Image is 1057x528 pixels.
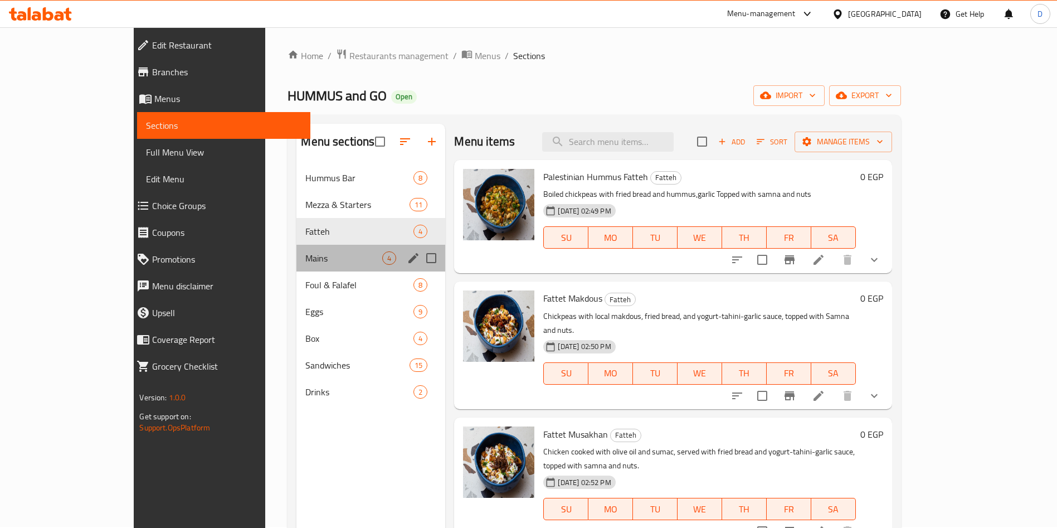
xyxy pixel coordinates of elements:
button: show more [861,246,888,273]
div: Mezza & Starters [305,198,410,211]
li: / [453,49,457,62]
div: Hummus Bar [305,171,413,185]
span: MO [593,230,629,246]
button: export [829,85,901,106]
span: MO [593,365,629,381]
span: Grocery Checklist [152,360,301,373]
a: Edit Restaurant [128,32,310,59]
button: import [753,85,825,106]
span: HUMMUS and GO [288,83,387,108]
button: sort-choices [724,382,751,409]
span: Get support on: [139,409,191,424]
svg: Show Choices [868,389,881,403]
span: Sections [513,49,545,62]
a: Choice Groups [128,192,310,219]
span: 9 [414,307,427,317]
a: Branches [128,59,310,85]
h6: 0 EGP [860,290,883,306]
button: FR [767,362,811,385]
a: Promotions [128,246,310,273]
span: Drinks [305,385,413,399]
a: Edit Menu [137,166,310,192]
button: MO [588,226,633,249]
button: TH [722,362,767,385]
button: MO [588,362,633,385]
span: Sort items [749,133,795,151]
span: Coupons [152,226,301,239]
span: Eggs [305,305,413,318]
div: Foul & Falafel8 [296,272,445,298]
span: Open [391,92,417,101]
div: Hummus Bar8 [296,164,445,191]
input: search [542,132,674,152]
span: Palestinian Hummus Fatteh [543,168,648,185]
div: Open [391,90,417,104]
span: Sort sections [392,128,418,155]
button: WE [678,498,722,520]
span: Menu disclaimer [152,279,301,293]
a: Menus [128,85,310,112]
button: sort-choices [724,246,751,273]
span: Fatteh [605,293,635,306]
button: Manage items [795,132,892,152]
div: items [413,171,427,185]
span: Restaurants management [349,49,449,62]
span: Menus [154,92,301,105]
span: WE [682,365,718,381]
span: Version: [139,390,167,405]
div: Eggs9 [296,298,445,325]
a: Support.OpsPlatform [139,420,210,435]
span: Select to update [751,248,774,272]
span: SA [816,501,851,517]
div: items [413,225,427,238]
span: export [838,89,892,103]
span: 4 [414,226,427,237]
li: / [505,49,509,62]
button: Branch-specific-item [776,246,803,273]
span: 8 [414,280,427,290]
span: TH [727,365,762,381]
div: items [413,385,427,399]
div: items [382,251,396,265]
h2: Menu sections [301,133,374,150]
span: D [1037,8,1043,20]
h6: 0 EGP [860,427,883,442]
button: SU [543,362,588,385]
a: Restaurants management [336,49,449,63]
span: SU [548,365,584,381]
span: Sections [146,119,301,132]
button: SA [811,498,856,520]
span: 11 [410,200,427,210]
button: TH [722,498,767,520]
span: 15 [410,360,427,371]
a: Edit menu item [812,389,825,403]
span: Fattet Musakhan [543,426,608,443]
button: MO [588,498,633,520]
span: SA [816,365,851,381]
span: Fattet Makdous [543,290,602,307]
span: Fatteh [305,225,413,238]
span: Add [717,135,747,148]
button: SU [543,498,588,520]
p: Chicken cooked with olive oil and sumac, served with fried bread and yogurt-tahini-garlic sauce, ... [543,445,855,473]
button: TU [633,498,678,520]
span: 4 [414,333,427,344]
span: 2 [414,387,427,398]
button: SA [811,362,856,385]
span: [DATE] 02:49 PM [553,206,615,216]
div: Fatteh [610,429,641,442]
button: delete [834,382,861,409]
button: WE [678,362,722,385]
div: [GEOGRAPHIC_DATA] [848,8,922,20]
span: TU [637,230,673,246]
span: [DATE] 02:50 PM [553,341,615,352]
span: Select section [690,130,714,153]
div: Menu-management [727,7,796,21]
span: SU [548,501,584,517]
span: SA [816,230,851,246]
img: Fattet Musakhan [463,427,534,498]
span: 1.0.0 [169,390,186,405]
div: Fatteh [605,293,636,306]
div: items [410,198,427,211]
button: FR [767,226,811,249]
